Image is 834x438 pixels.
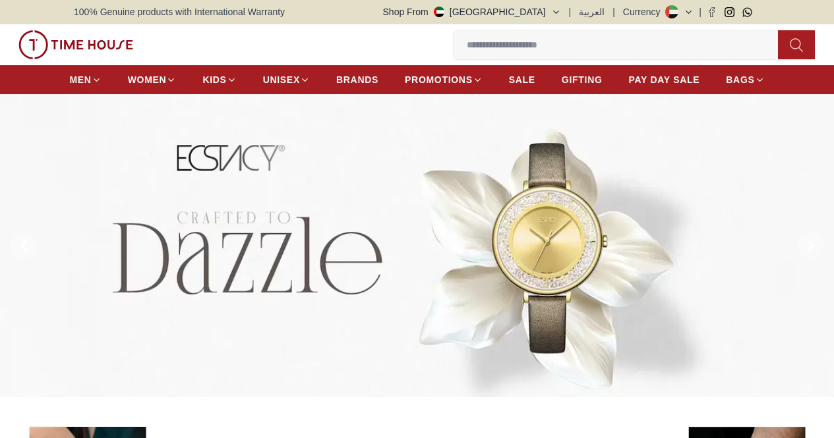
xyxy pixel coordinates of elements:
span: | [569,5,572,18]
div: Currency [623,5,666,18]
button: Shop From[GEOGRAPHIC_DATA] [383,5,561,18]
img: ... [18,30,133,59]
a: WOMEN [128,68,177,92]
span: UNISEX [263,73,300,86]
a: UNISEX [263,68,310,92]
span: WOMEN [128,73,167,86]
a: GIFTING [562,68,603,92]
span: 100% Genuine products with International Warranty [74,5,285,18]
a: BRANDS [336,68,378,92]
span: SALE [509,73,535,86]
span: PROMOTIONS [405,73,473,86]
a: SALE [509,68,535,92]
a: PAY DAY SALE [629,68,700,92]
span: MEN [69,73,91,86]
span: BRANDS [336,73,378,86]
span: PAY DAY SALE [629,73,700,86]
a: PROMOTIONS [405,68,483,92]
span: GIFTING [562,73,603,86]
a: MEN [69,68,101,92]
a: Whatsapp [742,7,752,17]
button: العربية [579,5,605,18]
a: BAGS [726,68,764,92]
a: Instagram [725,7,734,17]
span: BAGS [726,73,754,86]
a: KIDS [202,68,236,92]
a: Facebook [707,7,717,17]
span: | [612,5,615,18]
span: | [699,5,701,18]
span: KIDS [202,73,226,86]
img: United Arab Emirates [434,7,444,17]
